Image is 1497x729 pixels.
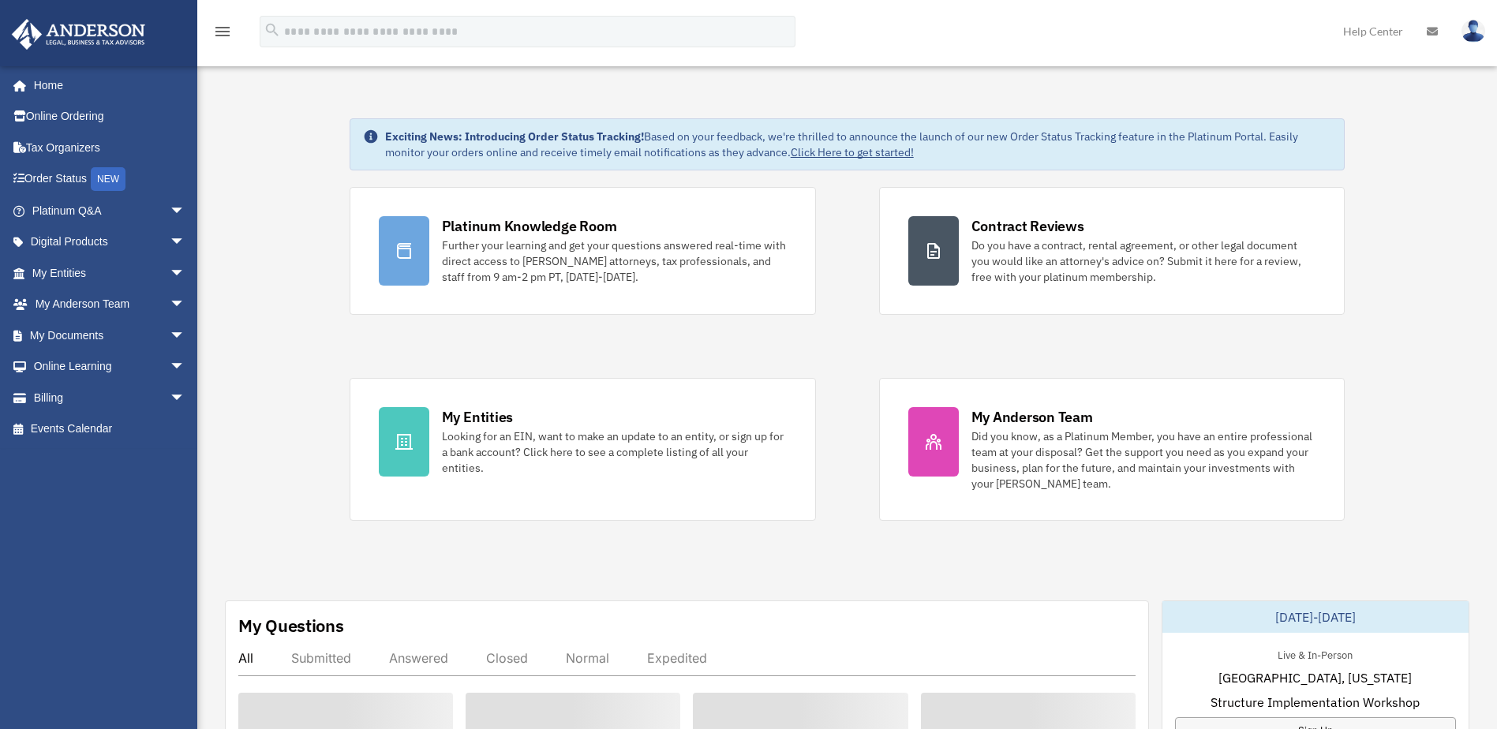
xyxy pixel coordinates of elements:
div: NEW [91,167,125,191]
div: Looking for an EIN, want to make an update to an entity, or sign up for a bank account? Click her... [442,428,787,476]
div: Platinum Knowledge Room [442,216,617,236]
div: Further your learning and get your questions answered real-time with direct access to [PERSON_NAM... [442,237,787,285]
div: Expedited [647,650,707,666]
div: Contract Reviews [971,216,1084,236]
a: Tax Organizers [11,132,209,163]
span: arrow_drop_down [170,382,201,414]
span: arrow_drop_down [170,351,201,383]
div: [DATE]-[DATE] [1162,601,1469,633]
a: My Entitiesarrow_drop_down [11,257,209,289]
a: My Entities Looking for an EIN, want to make an update to an entity, or sign up for a bank accoun... [350,378,816,521]
a: Billingarrow_drop_down [11,382,209,413]
div: All [238,650,253,666]
div: My Questions [238,614,344,637]
a: My Documentsarrow_drop_down [11,320,209,351]
span: arrow_drop_down [170,226,201,259]
a: My Anderson Team Did you know, as a Platinum Member, you have an entire professional team at your... [879,378,1345,521]
a: My Anderson Teamarrow_drop_down [11,289,209,320]
div: Normal [566,650,609,666]
a: Digital Productsarrow_drop_down [11,226,209,258]
span: arrow_drop_down [170,257,201,290]
div: Based on your feedback, we're thrilled to announce the launch of our new Order Status Tracking fe... [385,129,1332,160]
a: Home [11,69,201,101]
div: Submitted [291,650,351,666]
i: search [264,21,281,39]
span: arrow_drop_down [170,195,201,227]
div: Answered [389,650,448,666]
img: User Pic [1461,20,1485,43]
a: Platinum Q&Aarrow_drop_down [11,195,209,226]
strong: Exciting News: Introducing Order Status Tracking! [385,129,644,144]
a: menu [213,28,232,41]
i: menu [213,22,232,41]
a: Contract Reviews Do you have a contract, rental agreement, or other legal document you would like... [879,187,1345,315]
a: Online Learningarrow_drop_down [11,351,209,383]
div: Closed [486,650,528,666]
div: My Entities [442,407,513,427]
a: Order StatusNEW [11,163,209,196]
a: Online Ordering [11,101,209,133]
div: Did you know, as a Platinum Member, you have an entire professional team at your disposal? Get th... [971,428,1316,492]
a: Events Calendar [11,413,209,445]
a: Platinum Knowledge Room Further your learning and get your questions answered real-time with dire... [350,187,816,315]
span: Structure Implementation Workshop [1211,693,1420,712]
span: arrow_drop_down [170,320,201,352]
img: Anderson Advisors Platinum Portal [7,19,150,50]
div: Do you have a contract, rental agreement, or other legal document you would like an attorney's ad... [971,237,1316,285]
div: My Anderson Team [971,407,1093,427]
span: arrow_drop_down [170,289,201,321]
div: Live & In-Person [1265,645,1365,662]
a: Click Here to get started! [791,145,914,159]
span: [GEOGRAPHIC_DATA], [US_STATE] [1218,668,1412,687]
